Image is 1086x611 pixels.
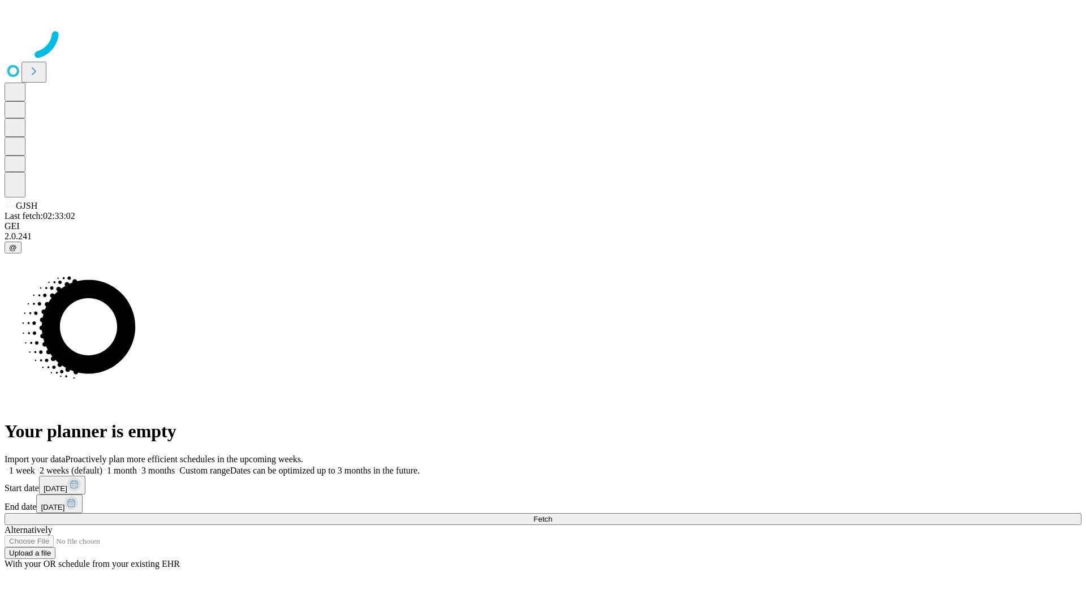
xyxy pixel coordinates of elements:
[44,484,67,493] span: [DATE]
[5,513,1081,525] button: Fetch
[5,454,66,464] span: Import your data
[230,466,420,475] span: Dates can be optimized up to 3 months in the future.
[5,559,180,569] span: With your OR schedule from your existing EHR
[5,525,52,535] span: Alternatively
[5,494,1081,513] div: End date
[107,466,137,475] span: 1 month
[5,242,21,253] button: @
[5,547,55,559] button: Upload a file
[5,221,1081,231] div: GEI
[5,421,1081,442] h1: Your planner is empty
[5,211,75,221] span: Last fetch: 02:33:02
[5,231,1081,242] div: 2.0.241
[41,503,64,511] span: [DATE]
[5,476,1081,494] div: Start date
[141,466,175,475] span: 3 months
[9,466,35,475] span: 1 week
[39,476,85,494] button: [DATE]
[66,454,303,464] span: Proactively plan more efficient schedules in the upcoming weeks.
[36,494,83,513] button: [DATE]
[9,243,17,252] span: @
[179,466,230,475] span: Custom range
[40,466,102,475] span: 2 weeks (default)
[533,515,552,523] span: Fetch
[16,201,37,210] span: GJSH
